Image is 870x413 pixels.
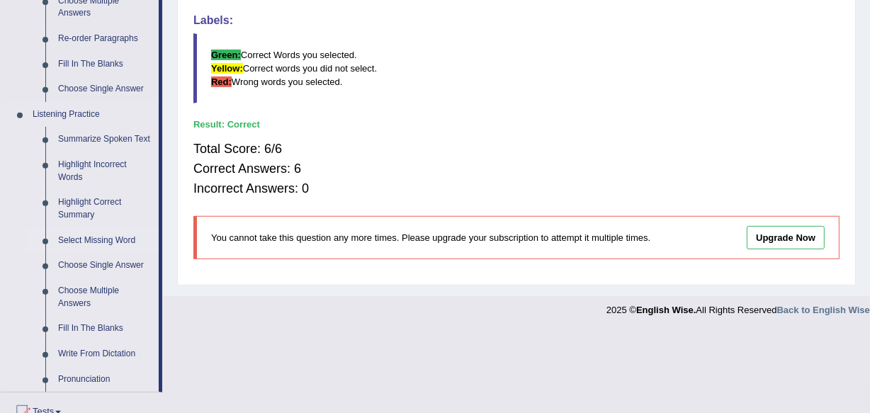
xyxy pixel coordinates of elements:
p: You cannot take this question any more times. Please upgrade your subscription to attempt it mult... [211,231,672,244]
div: Result: [193,118,840,131]
b: Green: [211,50,241,60]
a: Highlight Incorrect Words [52,152,159,190]
blockquote: Correct Words you selected. Correct words you did not select. Wrong words you selected. [193,33,840,103]
a: Choose Multiple Answers [52,278,159,316]
a: Summarize Spoken Text [52,127,159,152]
a: Highlight Correct Summary [52,190,159,227]
a: Upgrade Now [747,226,825,249]
a: Listening Practice [26,102,159,128]
a: Write From Dictation [52,341,159,367]
b: Yellow: [211,63,243,74]
a: Fill In The Blanks [52,52,159,77]
a: Fill In The Blanks [52,316,159,341]
a: Pronunciation [52,367,159,392]
strong: English Wise. [636,305,696,315]
a: Re-order Paragraphs [52,26,159,52]
a: Back to English Wise [777,305,870,315]
div: 2025 © All Rights Reserved [606,296,870,317]
b: Red: [211,77,232,87]
h4: Labels: [193,14,840,27]
a: Select Missing Word [52,228,159,254]
a: Choose Single Answer [52,77,159,102]
div: Total Score: 6/6 Correct Answers: 6 Incorrect Answers: 0 [193,132,840,205]
a: Choose Single Answer [52,253,159,278]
